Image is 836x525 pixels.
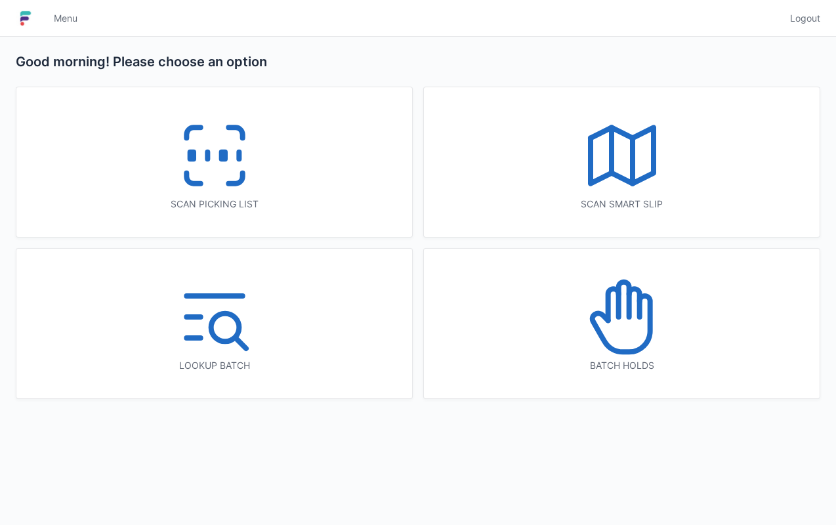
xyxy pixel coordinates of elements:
[16,52,820,71] h2: Good morning! Please choose an option
[782,7,820,30] a: Logout
[790,12,820,25] span: Logout
[450,359,793,372] div: Batch holds
[43,198,386,211] div: Scan picking list
[16,87,413,238] a: Scan picking list
[423,248,820,399] a: Batch holds
[450,198,793,211] div: Scan smart slip
[43,359,386,372] div: Lookup batch
[54,12,77,25] span: Menu
[423,87,820,238] a: Scan smart slip
[16,248,413,399] a: Lookup batch
[16,8,35,29] img: logo-small.jpg
[46,7,85,30] a: Menu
